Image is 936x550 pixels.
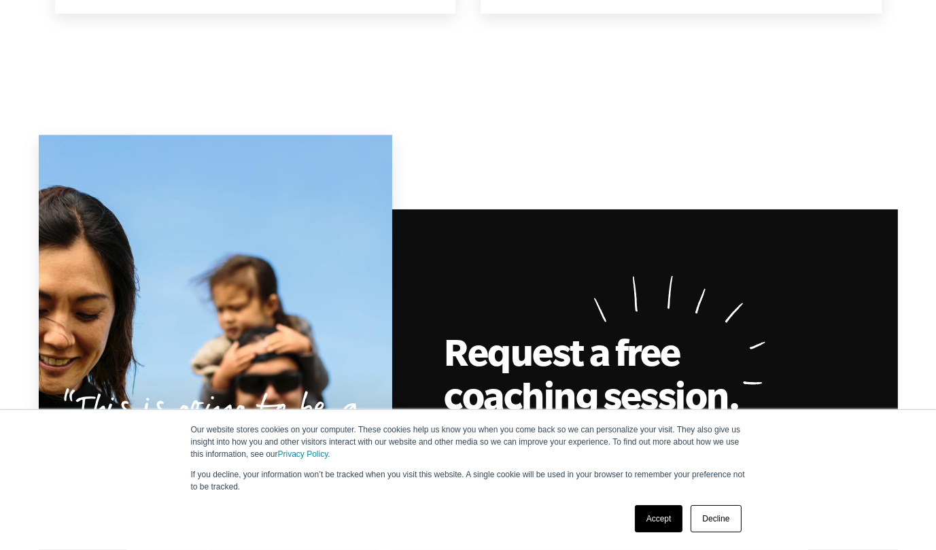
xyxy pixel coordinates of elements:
[191,424,746,460] p: Our website stores cookies on your computer. These cookies help us know you when you come back so...
[635,505,683,532] a: Accept
[444,330,750,417] h2: Request a free coaching session.
[191,468,746,493] p: If you decline, your information won’t be tracked when you visit this website. A single cookie wi...
[691,505,741,532] a: Decline
[278,449,328,459] a: Privacy Policy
